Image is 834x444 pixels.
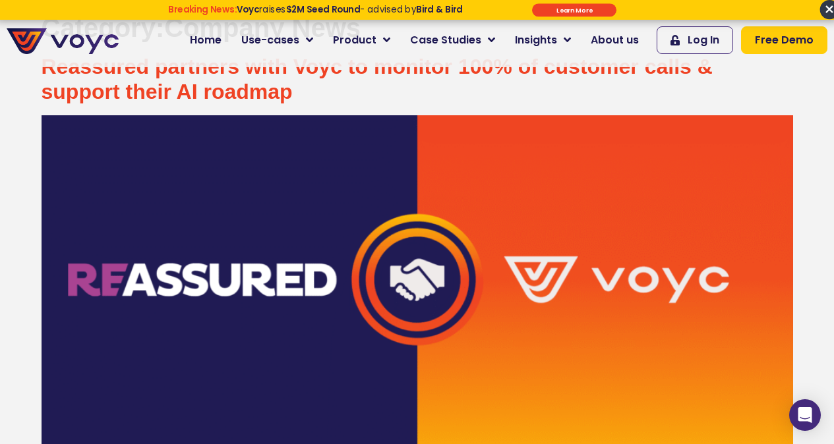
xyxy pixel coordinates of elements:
strong: Voyc [237,3,259,16]
strong: Bird & Bird [416,3,463,16]
div: Open Intercom Messenger [789,399,821,431]
span: About us [591,32,639,48]
a: Insights [505,27,581,53]
a: Home [180,27,231,53]
span: Free Demo [755,32,814,48]
div: Breaking News: Voyc raises $2M Seed Round - advised by Bird & Bird [123,4,507,25]
span: Case Studies [410,32,481,48]
span: Use-cases [241,32,299,48]
a: Free Demo [741,26,827,54]
strong: Breaking News: [168,3,237,16]
a: About us [581,27,649,53]
span: Log In [688,32,719,48]
span: Home [190,32,222,48]
span: Insights [515,32,557,48]
strong: $2M Seed Round [285,3,360,16]
span: raises - advised by [237,3,463,16]
span: Product [333,32,376,48]
a: Case Studies [400,27,505,53]
img: voyc-full-logo [7,28,119,54]
a: Use-cases [231,27,323,53]
a: Log In [657,26,733,54]
div: Submit [532,3,616,16]
a: Product [323,27,400,53]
